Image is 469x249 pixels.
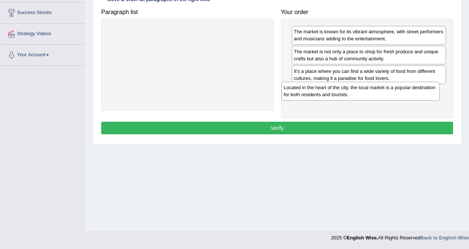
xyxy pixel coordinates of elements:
[0,3,85,21] a: Success Stories
[420,235,469,240] a: Back to English Wise
[281,9,453,16] h4: Your order
[101,122,453,134] button: Verify
[292,26,446,44] div: The market is known for its vibrant atmosphere, with street performers and musicians adding to th...
[347,235,378,240] strong: English Wise.
[281,82,440,100] div: Located in the heart of the city, the local market is a popular destination for both residents an...
[292,46,446,64] div: The market is not only a place to shop for fresh produce and unique crafts but also a hub of comm...
[331,231,469,241] div: 2025 © All Rights Reserved
[101,9,274,16] h4: Paragraph list
[292,65,446,84] div: It's a place where you can find a wide variety of food from different cultures, making it a parad...
[0,45,85,63] a: Your Account
[0,24,85,42] a: Strategy Videos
